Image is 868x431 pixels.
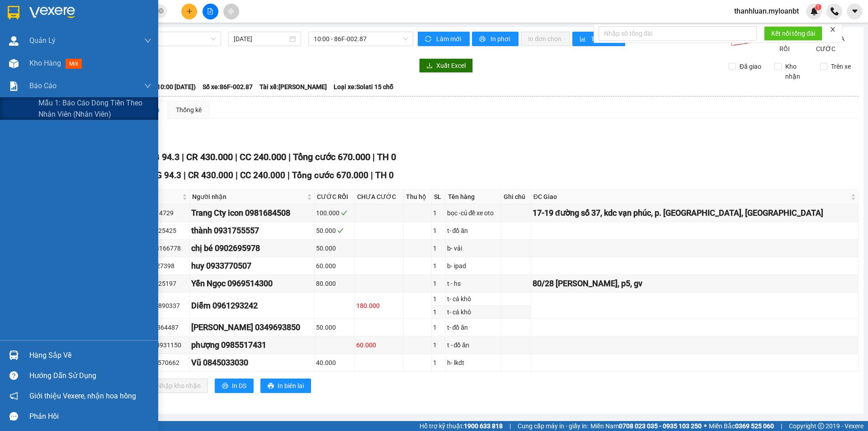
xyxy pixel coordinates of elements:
[191,242,313,255] div: chị bé 0902695978
[764,26,822,41] button: Kết nối tổng đài
[371,170,373,180] span: |
[447,226,500,236] div: t- đồ ăn
[130,82,196,92] span: Chuyến: (10:00 [DATE])
[491,34,511,44] span: In phơi
[128,301,188,311] div: Trinh 0368890337
[436,34,462,44] span: Làm mới
[203,82,253,92] span: Số xe: 86F-002.87
[158,8,164,14] span: close-circle
[447,208,500,218] div: bọc -củ đề xe oto
[433,322,443,332] div: 1
[337,227,344,234] span: check
[533,192,849,202] span: ĐC Giao
[191,299,313,312] div: Diễm 0961293242
[186,8,193,14] span: plus
[9,81,19,91] img: solution-icon
[184,170,186,180] span: |
[447,261,500,271] div: b- ipad
[447,358,500,368] div: h- lkdt
[316,279,353,289] div: 80.000
[436,61,466,71] span: Xuất Excel
[138,170,181,180] span: Số KG 94.3
[191,207,313,219] div: Trang Cty icon 0981684508
[128,261,188,271] div: hải 0793427398
[847,4,863,19] button: caret-down
[501,189,531,204] th: Ghi chú
[29,410,151,423] div: Phản hồi
[316,226,353,236] div: 50.000
[235,152,237,162] span: |
[144,37,151,44] span: down
[518,421,588,431] span: Cung cấp máy in - giấy in:
[144,82,151,90] span: down
[128,340,188,350] div: Tuyết 0398931150
[851,7,859,15] span: caret-down
[433,294,443,304] div: 1
[771,28,815,38] span: Kết nối tổng đài
[140,379,208,393] button: downloadNhập kho nhận
[704,424,707,428] span: ⚪️
[315,189,355,204] th: CƯỚC RỒI
[533,277,857,290] div: 80/28 [PERSON_NAME], p5, gv
[236,170,238,180] span: |
[232,381,246,391] span: In DS
[234,34,288,44] input: 14/10/2025
[128,243,188,253] div: Dũng 0933166778
[66,59,82,69] span: mới
[447,322,500,332] div: t- đồ ăn
[192,192,305,202] span: Người nhận
[816,4,820,10] span: 1
[9,36,19,46] img: warehouse-icon
[288,170,290,180] span: |
[433,208,443,218] div: 1
[240,170,285,180] span: CC 240.000
[736,62,765,71] span: Đã giao
[128,322,188,332] div: Hiền 0336364487
[203,4,218,19] button: file-add
[29,80,57,91] span: Báo cáo
[268,383,274,390] span: printer
[735,422,774,430] strong: 0369 525 060
[781,421,782,431] span: |
[215,379,254,393] button: printerIn DS
[191,321,313,334] div: [PERSON_NAME] 0349693850
[191,277,313,290] div: Yến Ngọc 0969514300
[356,340,402,350] div: 60.000
[404,189,432,204] th: Thu hộ
[815,4,821,10] sup: 1
[426,62,433,70] span: download
[186,152,233,162] span: CR 430.000
[176,105,202,115] div: Thống kê
[432,189,445,204] th: SL
[316,322,353,332] div: 50.000
[228,8,234,14] span: aim
[433,307,443,317] div: 1
[830,26,836,33] span: close
[222,383,228,390] span: printer
[590,421,702,431] span: Miền Nam
[433,358,443,368] div: 1
[8,6,19,19] img: logo-vxr
[599,26,757,41] input: Nhập số tổng đài
[316,261,353,271] div: 60.000
[128,208,188,218] div: lặt 0988214729
[9,350,19,360] img: warehouse-icon
[447,279,500,289] div: t - hs
[782,62,813,81] span: Kho nhận
[433,340,443,350] div: 1
[521,32,570,46] button: In đơn chọn
[419,58,473,73] button: downloadXuất Excel
[709,421,774,431] span: Miền Bắc
[447,307,500,317] div: t- cá khô
[827,62,854,71] span: Trên xe
[29,349,151,362] div: Hàng sắp về
[191,224,313,237] div: thành 0931755557
[278,381,304,391] span: In biên lai
[810,7,818,15] img: icon-new-feature
[356,301,402,311] div: 180.000
[316,358,353,368] div: 40.000
[9,412,18,421] span: message
[181,4,197,19] button: plus
[375,170,394,180] span: TH 0
[188,170,233,180] span: CR 430.000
